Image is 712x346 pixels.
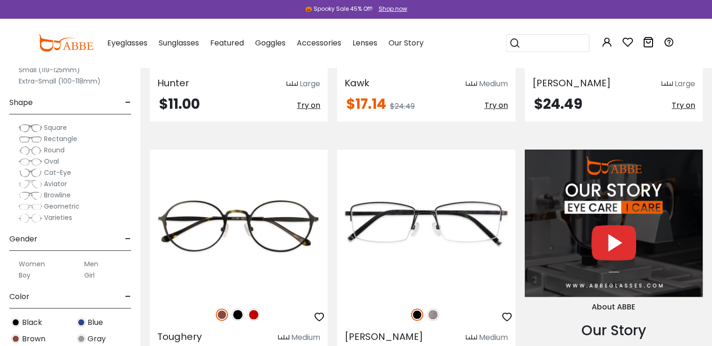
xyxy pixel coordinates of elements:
img: Black [411,308,423,321]
img: Brown [11,334,20,343]
div: Large [675,78,695,90]
span: Geometric [44,202,80,211]
img: Black [232,308,244,321]
img: Blue [77,318,86,327]
span: Round [44,145,65,155]
label: Men [84,258,98,270]
label: Extra-Small (100-118mm) [19,75,101,87]
span: Accessories [297,38,341,48]
img: Browline.png [19,191,42,200]
label: Women [19,258,45,270]
span: Brown [22,333,45,345]
button: Try on [484,97,508,114]
img: Square.png [19,123,42,133]
img: Cat-Eye.png [19,168,42,178]
div: Large [300,78,320,90]
span: - [125,228,131,250]
span: Try on [672,100,695,111]
img: Gun [427,308,439,321]
span: [PERSON_NAME] [345,330,423,343]
span: Browline [44,190,71,200]
img: Brown Toughery - Metal ,Adjust Nose Pads [150,150,328,298]
span: Toughery [157,330,202,343]
span: Kawk [345,76,369,90]
div: About ABBE [525,301,703,313]
label: Girl [84,270,95,281]
span: Try on [484,100,508,111]
img: Rectangle.png [19,135,42,144]
div: Medium [479,332,508,343]
img: Red [248,308,260,321]
img: size ruler [278,334,289,341]
span: $11.00 [159,94,200,114]
span: Try on [297,100,320,111]
span: Lenses [352,38,377,48]
img: size ruler [466,334,477,341]
span: Blue [88,317,103,328]
img: Round.png [19,146,42,155]
div: Medium [291,332,320,343]
a: Shop now [374,5,407,13]
span: Square [44,123,67,132]
div: 🎃 Spooky Sale 45% Off! [305,5,373,13]
div: Medium [479,78,508,90]
button: Try on [297,97,320,114]
img: Varieties.png [19,213,42,223]
img: Black Liam - Titanium ,Adjust Nose Pads [337,150,515,298]
span: Oval [44,157,59,166]
div: Shop now [379,5,407,13]
button: Try on [672,97,695,114]
span: Rectangle [44,134,77,143]
span: Goggles [255,38,286,48]
span: Cat-Eye [44,168,71,177]
span: Sunglasses [159,38,199,48]
img: Black [11,318,20,327]
span: - [125,286,131,308]
span: - [125,91,131,114]
img: Gray [77,334,86,343]
span: Featured [210,38,244,48]
img: Brown [216,308,228,321]
img: Aviator.png [19,180,42,189]
div: Our Story [525,320,703,341]
span: Black [22,317,42,328]
span: Gray [88,333,106,345]
img: size ruler [286,81,298,88]
label: Small (119-125mm) [19,64,80,75]
span: Hunter [157,76,189,90]
span: Eyeglasses [107,38,147,48]
span: $24.49 [390,101,415,112]
span: Aviator [44,179,67,188]
span: [PERSON_NAME] [532,76,611,90]
span: $17.14 [346,94,386,114]
img: abbeglasses.com [38,35,93,52]
img: Oval.png [19,157,42,166]
img: size ruler [466,81,477,88]
img: size ruler [661,81,673,88]
span: Gender [9,228,37,250]
span: Varieties [44,213,72,222]
span: Color [9,286,29,308]
img: Geometric.png [19,202,42,211]
span: Shape [9,91,33,114]
span: Our Story [389,38,424,48]
span: $24.49 [534,94,582,114]
label: Boy [19,270,30,281]
img: About Us [525,150,703,297]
